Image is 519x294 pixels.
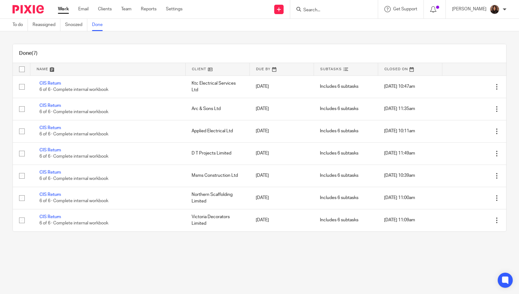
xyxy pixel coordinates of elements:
[249,142,314,165] td: [DATE]
[39,148,61,152] a: CIS Return
[185,98,249,120] td: Arc & Sons Ltd
[78,6,89,12] a: Email
[378,142,442,165] td: [DATE] 11:49am
[39,155,108,159] span: 6 of 6 · Complete internal workbook
[39,126,61,130] a: CIS Return
[393,7,417,11] span: Get Support
[39,170,61,175] a: CIS Return
[13,5,44,13] img: Pixie
[452,6,486,12] p: [PERSON_NAME]
[58,6,69,12] a: Work
[320,151,358,155] span: Includes 6 subtasks
[185,165,249,187] td: Msms Construction Ltd
[185,209,249,231] td: Victoria Decorators Limited
[303,8,359,13] input: Search
[320,84,358,89] span: Includes 6 subtasks
[39,192,61,197] a: CIS Return
[39,88,108,92] span: 6 of 6 · Complete internal workbook
[19,50,38,57] h1: Done
[92,19,107,31] a: Done
[378,120,442,142] td: [DATE] 10:11am
[378,165,442,187] td: [DATE] 10:39am
[185,76,249,98] td: Ktc Electrical Services Ltd
[121,6,131,12] a: Team
[378,209,442,231] td: [DATE] 11:09am
[490,4,500,14] img: Headshot.jpg
[185,120,249,142] td: Applied Electrical Ltd
[32,51,38,56] span: (7)
[249,187,314,209] td: [DATE]
[378,98,442,120] td: [DATE] 11:35am
[185,142,249,165] td: D T Projects Limited
[249,120,314,142] td: [DATE]
[320,218,358,222] span: Includes 6 subtasks
[39,221,108,226] span: 6 of 6 · Complete internal workbook
[13,19,28,31] a: To do
[33,19,60,31] a: Reassigned
[320,173,358,178] span: Includes 6 subtasks
[141,6,157,12] a: Reports
[378,76,442,98] td: [DATE] 10:47am
[39,199,108,203] span: 6 of 6 · Complete internal workbook
[320,67,342,71] span: Subtasks
[39,81,61,86] a: CIS Return
[249,98,314,120] td: [DATE]
[320,129,358,133] span: Includes 6 subtasks
[249,76,314,98] td: [DATE]
[320,196,358,200] span: Includes 6 subtasks
[39,103,61,108] a: CIS Return
[39,132,108,137] span: 6 of 6 · Complete internal workbook
[166,6,182,12] a: Settings
[185,187,249,209] td: Northern Scaffolding Limited
[65,19,87,31] a: Snoozed
[98,6,112,12] a: Clients
[39,215,61,219] a: CIS Return
[320,107,358,111] span: Includes 6 subtasks
[378,187,442,209] td: [DATE] 11:00am
[249,165,314,187] td: [DATE]
[249,209,314,231] td: [DATE]
[39,177,108,181] span: 6 of 6 · Complete internal workbook
[39,110,108,114] span: 6 of 6 · Complete internal workbook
